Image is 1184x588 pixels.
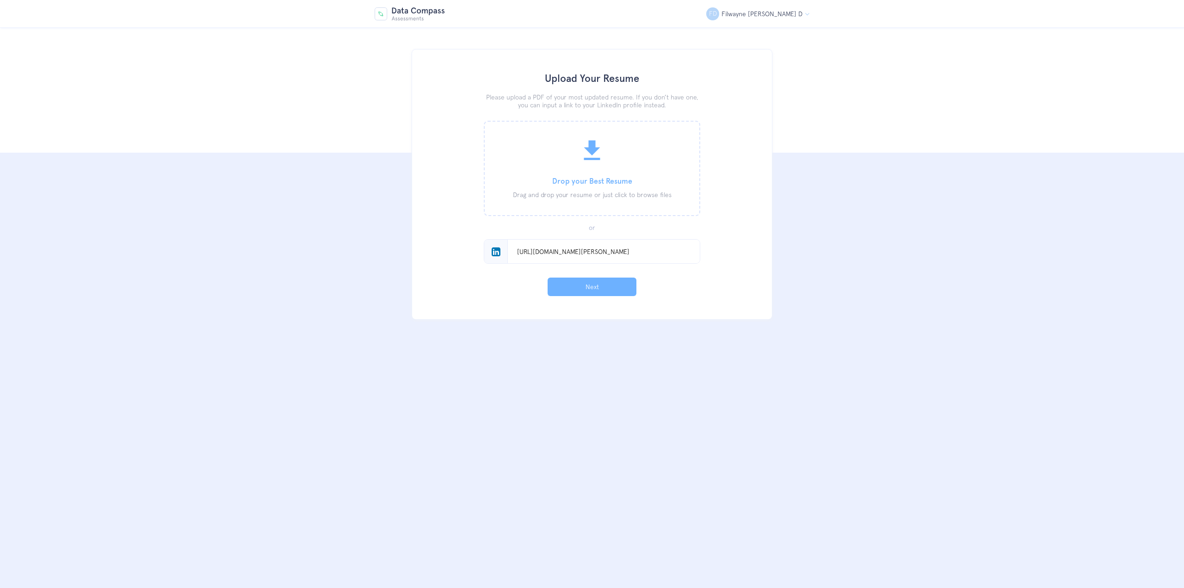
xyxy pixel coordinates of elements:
[375,7,445,21] img: Data Compass Assessment Logo
[494,190,690,200] p: Drag and drop your resume or just click to browse files
[706,7,719,20] span: FD
[484,73,700,85] h1: Upload Your Resume
[548,278,636,296] button: Next
[721,9,802,19] span: Filwayne [PERSON_NAME] D
[494,177,690,186] h6: Drop your Best Resume
[706,7,809,20] button: FD Filwayne [PERSON_NAME] D
[578,137,606,165] i: file_download
[484,93,700,109] h2: Please upload a PDF of your most updated resume. If you don’t have one, you can input a link to y...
